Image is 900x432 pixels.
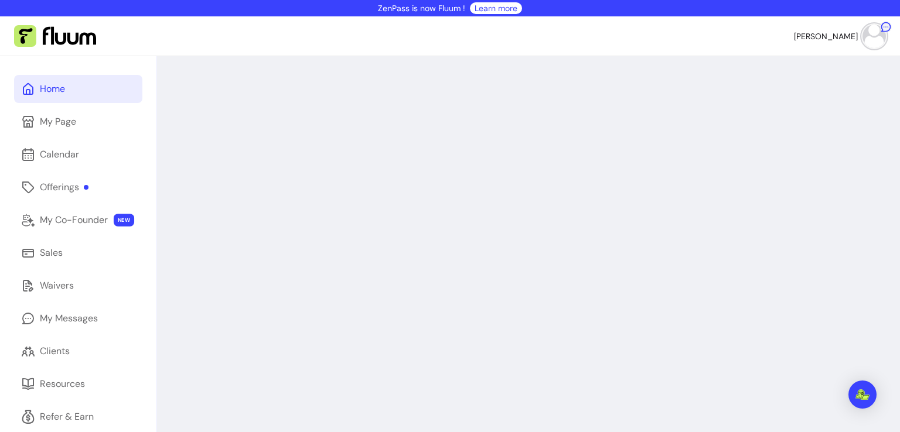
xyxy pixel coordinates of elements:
div: Clients [40,344,70,358]
div: Open Intercom Messenger [848,380,877,409]
button: avatar[PERSON_NAME] [794,25,886,48]
div: My Co-Founder [40,213,108,227]
div: Home [40,82,65,96]
div: Offerings [40,180,88,194]
div: Refer & Earn [40,410,94,424]
span: [PERSON_NAME] [794,30,858,42]
div: Resources [40,377,85,391]
a: My Co-Founder NEW [14,206,142,234]
a: My Page [14,108,142,136]
div: Sales [40,246,63,260]
a: Waivers [14,272,142,300]
a: Refer & Earn [14,403,142,431]
a: Home [14,75,142,103]
div: My Page [40,115,76,129]
p: ZenPass is now Fluum ! [378,2,465,14]
span: NEW [114,214,134,227]
a: Clients [14,337,142,365]
img: Fluum Logo [14,25,96,47]
div: Calendar [40,148,79,162]
a: Calendar [14,140,142,169]
a: Sales [14,239,142,267]
a: Learn more [475,2,517,14]
a: Resources [14,370,142,398]
a: Offerings [14,173,142,201]
div: Waivers [40,279,74,293]
div: My Messages [40,311,98,325]
a: My Messages [14,304,142,332]
img: avatar [862,25,886,48]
